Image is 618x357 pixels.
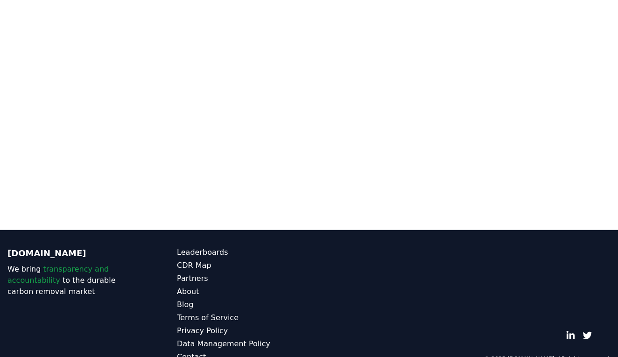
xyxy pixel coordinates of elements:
[177,273,309,284] a: Partners
[7,264,140,297] p: We bring to the durable carbon removal market
[177,260,309,271] a: CDR Map
[177,286,309,297] a: About
[177,299,309,310] a: Blog
[177,247,309,258] a: Leaderboards
[177,338,309,350] a: Data Management Policy
[583,331,592,340] a: Twitter
[7,265,109,285] span: transparency and accountability
[177,325,309,336] a: Privacy Policy
[177,312,309,323] a: Terms of Service
[566,331,575,340] a: LinkedIn
[7,247,140,260] p: [DOMAIN_NAME]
